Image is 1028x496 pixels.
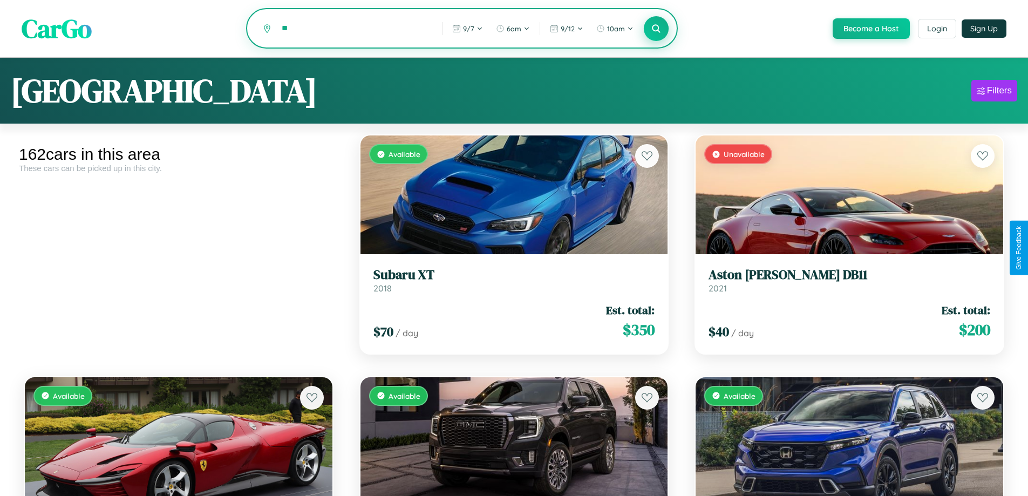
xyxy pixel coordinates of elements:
span: $ 350 [623,319,655,341]
span: Available [53,391,85,400]
h3: Aston [PERSON_NAME] DB11 [709,267,990,283]
h3: Subaru XT [373,267,655,283]
span: 9 / 7 [463,24,474,33]
span: Est. total: [606,302,655,318]
span: 2021 [709,283,727,294]
span: CarGo [22,11,92,46]
div: Give Feedback [1015,226,1023,270]
span: Available [389,391,420,400]
span: / day [731,328,754,338]
a: Aston [PERSON_NAME] DB112021 [709,267,990,294]
span: 9 / 12 [561,24,575,33]
span: 2018 [373,283,392,294]
button: 9/12 [544,20,589,37]
span: Available [724,391,755,400]
a: Subaru XT2018 [373,267,655,294]
div: Filters [987,85,1012,96]
span: $ 70 [373,323,393,341]
span: $ 200 [959,319,990,341]
span: 6am [507,24,521,33]
button: 9/7 [447,20,488,37]
button: Login [918,19,956,38]
button: 10am [591,20,639,37]
button: 6am [491,20,535,37]
span: Unavailable [724,150,765,159]
div: 162 cars in this area [19,145,338,164]
span: / day [396,328,418,338]
h1: [GEOGRAPHIC_DATA] [11,69,317,113]
span: Available [389,150,420,159]
span: $ 40 [709,323,729,341]
button: Sign Up [962,19,1006,38]
span: 10am [607,24,625,33]
div: These cars can be picked up in this city. [19,164,338,173]
button: Filters [971,80,1017,101]
button: Become a Host [833,18,910,39]
span: Est. total: [942,302,990,318]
